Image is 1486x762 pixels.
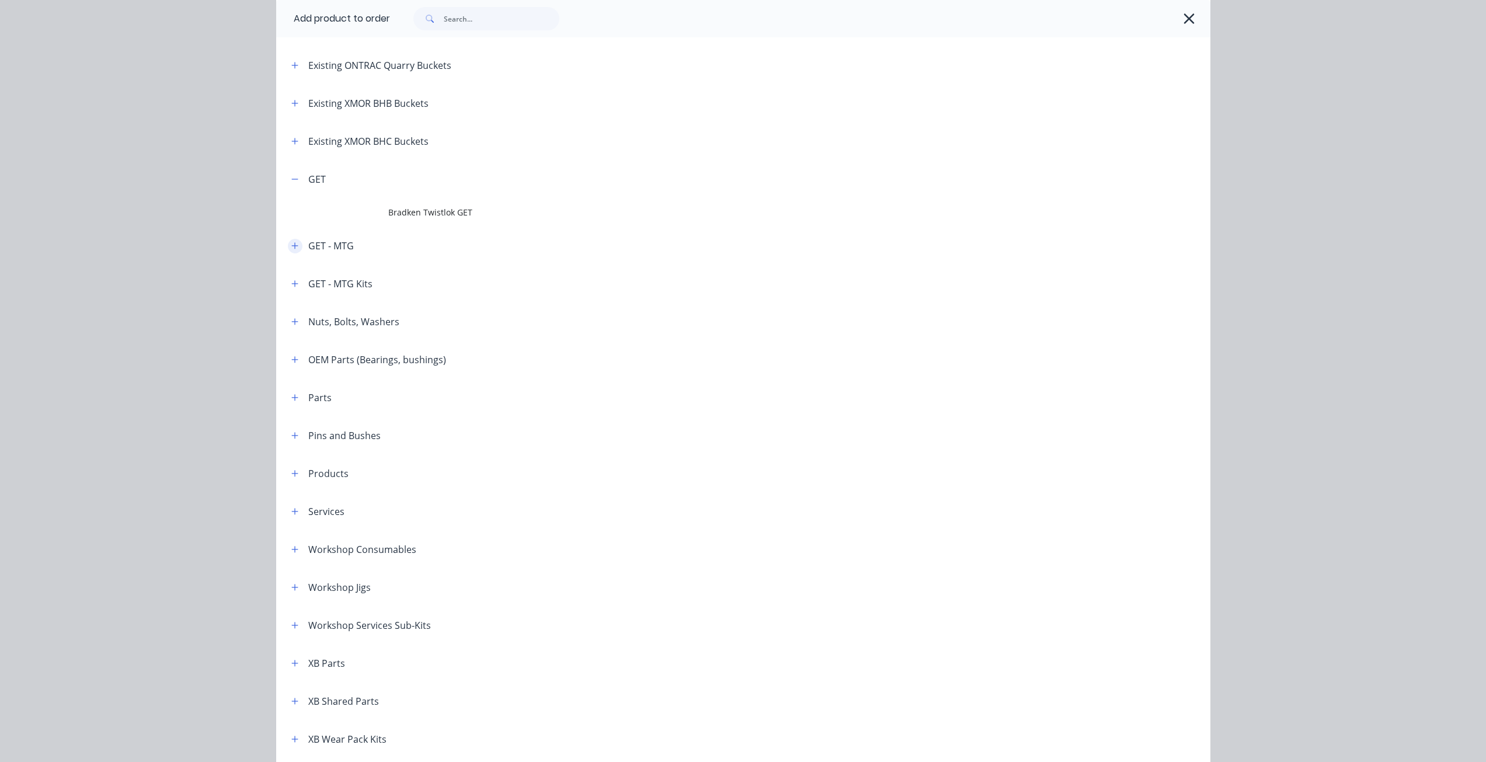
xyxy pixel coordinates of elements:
div: XB Shared Parts [308,694,379,708]
div: GET - MTG [308,239,354,253]
div: Products [308,467,349,481]
span: Bradken Twistlok GET [388,206,1046,218]
input: Search... [444,7,559,30]
div: Nuts, Bolts, Washers [308,315,399,329]
div: Parts [308,391,332,405]
div: Services [308,504,344,519]
div: Workshop Consumables [308,542,416,556]
div: XB Wear Pack Kits [308,732,387,746]
div: OEM Parts (Bearings, bushings) [308,353,446,367]
div: XB Parts [308,656,345,670]
div: Existing XMOR BHB Buckets [308,96,429,110]
div: GET [308,172,326,186]
div: Workshop Jigs [308,580,371,594]
div: Workshop Services Sub-Kits [308,618,431,632]
div: Existing XMOR BHC Buckets [308,134,429,148]
div: Pins and Bushes [308,429,381,443]
div: Existing ONTRAC Quarry Buckets [308,58,451,72]
div: GET - MTG Kits [308,277,373,291]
